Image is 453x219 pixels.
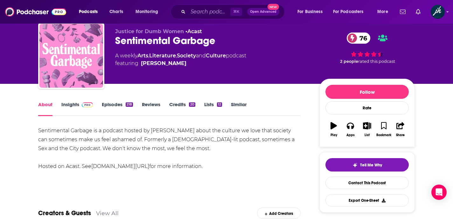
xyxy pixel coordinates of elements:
[431,5,445,19] span: Logged in as JHPublicRelations
[231,101,247,116] a: Similar
[376,133,391,137] div: Bookmark
[397,6,408,17] a: Show notifications dropdown
[91,163,149,169] a: [DOMAIN_NAME][URL]
[142,101,160,116] a: Reviews
[109,7,123,16] span: Charts
[131,7,166,17] button: open menu
[325,158,409,172] button: tell me why sparkleTell Me Why
[329,7,373,17] button: open menu
[358,59,395,64] span: rated this podcast
[185,28,202,34] span: •
[105,7,127,17] a: Charts
[360,163,382,168] span: Tell Me Why
[196,53,206,59] span: and
[79,7,98,16] span: Podcasts
[333,7,364,16] span: For Podcasters
[297,7,323,16] span: For Business
[189,102,195,107] div: 20
[257,208,301,219] div: Add Creators
[149,53,176,59] a: Literature
[204,101,222,116] a: Lists12
[413,6,423,17] a: Show notifications dropdown
[353,33,370,44] span: 76
[169,101,195,116] a: Credits20
[293,7,331,17] button: open menu
[431,5,445,19] button: Show profile menu
[396,133,405,137] div: Share
[206,53,226,59] a: Culture
[136,7,158,16] span: Monitoring
[96,210,119,216] a: View All
[74,7,106,17] button: open menu
[188,7,230,17] input: Search podcasts, credits, & more...
[373,7,396,17] button: open menu
[38,209,91,217] a: Creators & Guests
[137,53,148,59] a: Arts
[115,28,184,34] span: Justice for Dumb Women
[325,85,409,99] button: Follow
[331,133,337,137] div: Play
[187,28,202,34] a: Acast
[431,5,445,19] img: User Profile
[325,194,409,207] button: Export One-Sheet
[431,185,447,200] div: Open Intercom Messenger
[250,10,276,13] span: Open Advanced
[342,118,359,141] button: Apps
[39,24,103,88] img: Sentimental Garbage
[38,101,52,116] a: About
[377,7,388,16] span: More
[148,53,149,59] span: ,
[375,118,392,141] button: Bookmark
[359,118,375,141] button: List
[115,60,246,67] span: featuring
[5,6,66,18] img: Podchaser - Follow, Share and Rate Podcasts
[141,60,186,67] a: Caroline O'Donoghue
[82,102,93,107] img: Podchaser Pro
[325,118,342,141] button: Play
[392,118,409,141] button: Share
[38,126,301,171] div: Sentimental Garbage is a podcast hosted by [PERSON_NAME] about the culture we love that society c...
[340,59,358,64] span: 2 people
[352,163,358,168] img: tell me why sparkle
[346,133,355,137] div: Apps
[115,52,246,67] div: A weekly podcast
[365,133,370,137] div: List
[176,53,177,59] span: ,
[247,8,279,16] button: Open AdvancedNew
[102,101,133,116] a: Episodes218
[61,101,93,116] a: InsightsPodchaser Pro
[230,8,242,16] span: ⌘ K
[217,102,222,107] div: 12
[347,33,370,44] a: 76
[126,102,133,107] div: 218
[325,177,409,189] a: Contact This Podcast
[177,4,291,19] div: Search podcasts, credits, & more...
[177,53,196,59] a: Society
[325,101,409,114] div: Rate
[268,4,279,10] span: New
[319,28,415,68] div: 76 2 peoplerated this podcast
